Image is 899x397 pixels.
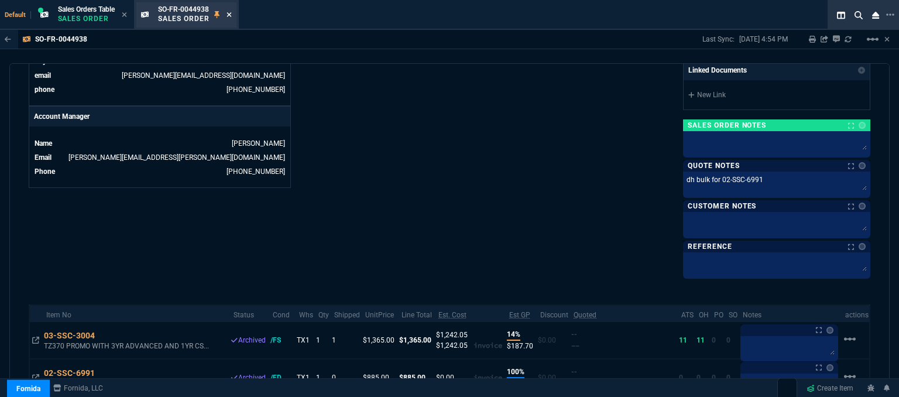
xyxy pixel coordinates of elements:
p: 100% [507,367,524,378]
p: $1,242.05 [436,330,473,340]
td: 1 [314,359,330,396]
span: 0 [726,336,730,344]
th: PO [709,305,724,322]
th: Cond [268,305,295,322]
span: Quoted Cost [571,330,577,338]
abbr: Estimated using estimated Cost with Burden [509,311,530,319]
nx-icon: Search [850,8,867,22]
th: Status [229,305,268,322]
span: Sales Orders Table [58,5,115,13]
p: invoice [473,340,502,351]
div: /ED [270,372,293,383]
span: -- [571,341,579,350]
p: $187.70 [507,341,533,351]
p: Sales Order [58,14,115,23]
p: $0.00 [436,372,473,383]
span: 0 [679,374,683,382]
a: 469-249-2107 [227,167,285,176]
span: Email [35,153,52,162]
span: Phone [35,167,55,176]
mat-icon: Example home icon [843,369,857,384]
abbr: Quoted Cost and Sourcing Notes. Only applicable on Dash quotes. [574,311,596,319]
nx-icon: Open In Opposite Panel [32,374,39,382]
th: actions [840,305,870,322]
nx-icon: Open New Tab [886,9,894,20]
tr: TZ370 PROMO WITH 3YR ADVANCED AND 1YR CSE [29,322,870,359]
nx-icon: Close Workbench [867,8,884,22]
p: $1,242.05 [436,340,473,351]
span: Payment Terms [35,57,83,66]
th: Shipped [330,305,361,322]
p: invoice [473,372,502,383]
span: CREDITCARD [243,57,285,66]
th: Notes [738,305,840,322]
th: SO [724,305,738,322]
th: UnitPrice [361,305,397,322]
p: $885.00 [399,372,431,383]
tr: charlie@aoitconsulting.com [34,70,286,81]
th: Discount [536,305,569,322]
nx-icon: Close Tab [122,11,127,20]
a: [PERSON_NAME][EMAIL_ADDRESS][PERSON_NAME][DOMAIN_NAME] [68,153,285,162]
p: TZ370 PROMO WITH 3YR ADVANCED AND 1YR CS... [44,341,217,351]
th: Line Total [397,305,434,322]
td: 1 [314,322,330,359]
p: 14% [507,329,520,341]
a: Hide Workbench [884,35,890,44]
div: Archived [231,335,266,345]
div: /FS [270,335,292,345]
span: Default [5,11,31,19]
th: ATS [677,305,694,322]
td: 1 [330,322,361,359]
mat-icon: Example home icon [843,332,857,346]
p: Last Sync: [702,35,739,44]
nx-icon: Close Tab [227,11,232,20]
tr: 503-257-3332 [34,84,286,95]
p: Quote Notes [688,161,740,170]
nx-icon: Open In Opposite Panel [32,336,39,344]
nx-icon: Split Panels [832,8,850,22]
p: $1,365.00 [399,335,431,345]
span: email [35,71,51,80]
abbr: Estimated Cost with Burden [438,311,466,319]
span: 0 [712,336,716,344]
p: Linked Documents [688,65,747,76]
p: [DATE] 4:54 PM [739,35,788,44]
a: [PERSON_NAME] [232,139,285,148]
td: 0 [330,359,361,396]
p: $0.00 [538,335,567,345]
span: 11 [679,336,687,344]
tr: undefined [34,166,286,177]
span: Name [35,139,52,148]
span: 0 [696,374,701,382]
p: Account Manager [29,107,290,126]
a: New Link [688,90,865,100]
p: $885.00 [363,372,394,383]
span: Quoted Cost [571,368,577,376]
td: TX1 [294,359,314,396]
tr: undefined [34,138,286,149]
span: 0 [726,374,730,382]
span: phone [35,85,54,94]
div: 03-SSC-3004 [44,330,106,341]
a: [PERSON_NAME][EMAIL_ADDRESS][DOMAIN_NAME] [122,71,285,80]
span: 0 [712,374,716,382]
tr: NETWORK SECURITY MANAGER ADVANCED WITH MANAGEMENT, REPORTING, ANALYTICS FOR TZ370 3YR [29,359,870,396]
span: 11 [696,336,705,344]
tr: undefined [34,152,286,163]
th: OH [694,305,709,322]
th: Qty [314,305,330,322]
div: 02-SSC-6991 [44,367,106,379]
p: Customer Notes [688,201,756,211]
p: $0.00 [538,372,567,383]
a: 503-257-3332 [227,85,285,94]
td: TX1 [294,322,314,359]
p: SO-FR-0044938 [35,35,87,44]
p: $1,365.00 [363,335,394,345]
nx-icon: Back to Table [5,35,11,43]
mat-icon: Example home icon [866,32,880,46]
th: Item No [42,305,229,322]
div: Archived [231,372,266,383]
span: SO-FR-0044938 [158,5,209,13]
a: msbcCompanyName [50,383,107,393]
